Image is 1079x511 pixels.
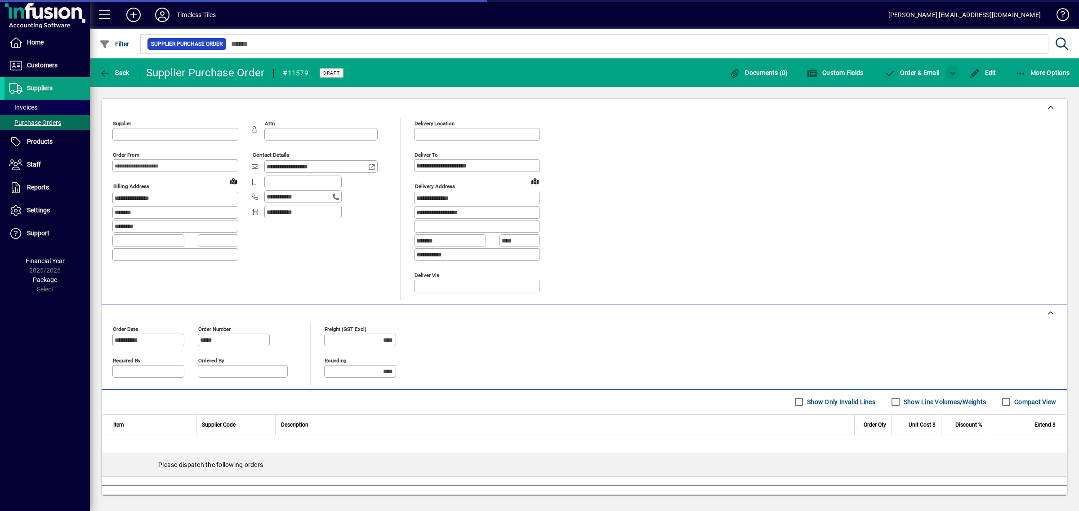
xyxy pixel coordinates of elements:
[4,54,90,77] a: Customers
[9,104,37,111] span: Invoices
[99,40,129,48] span: Filter
[177,8,216,22] div: Timeless Tiles
[151,40,223,48] span: Supplier Purchase Order
[323,70,340,76] span: Draft
[27,84,53,92] span: Suppliers
[730,69,788,76] span: Documents (0)
[198,357,224,363] mat-label: Ordered by
[226,174,241,188] a: View on map
[4,199,90,222] a: Settings
[99,69,129,76] span: Back
[325,326,366,332] mat-label: Freight (GST excl)
[415,120,455,127] mat-label: Delivery Location
[884,69,939,76] span: Order & Email
[4,100,90,115] a: Invoices
[4,115,90,130] a: Purchase Orders
[4,131,90,153] a: Products
[4,154,90,176] a: Staff
[113,120,131,127] mat-label: Supplier
[27,161,41,168] span: Staff
[1012,397,1056,406] label: Compact View
[27,184,49,191] span: Reports
[528,174,542,188] a: View on map
[102,453,1067,476] div: Please dispatch the following orders
[4,176,90,199] a: Reports
[888,8,1041,22] div: [PERSON_NAME] [EMAIL_ADDRESS][DOMAIN_NAME]
[113,420,124,430] span: Item
[27,207,50,214] span: Settings
[805,397,875,406] label: Show Only Invalid Lines
[113,326,138,332] mat-label: Order date
[283,66,308,80] div: #11579
[4,222,90,245] a: Support
[880,65,944,81] button: Order & Email
[1050,2,1068,31] a: Knowledge Base
[1013,65,1072,81] button: More Options
[90,65,139,81] app-page-header-button: Back
[807,69,864,76] span: Custom Fields
[281,420,308,430] span: Description
[9,119,61,126] span: Purchase Orders
[27,39,44,46] span: Home
[902,397,986,406] label: Show Line Volumes/Weights
[97,65,132,81] button: Back
[909,420,936,430] span: Unit Cost $
[4,31,90,54] a: Home
[97,36,132,52] button: Filter
[27,138,53,145] span: Products
[805,65,866,81] button: Custom Fields
[202,420,236,430] span: Supplier Code
[967,65,999,81] button: Edit
[415,152,438,158] mat-label: Deliver To
[198,326,231,332] mat-label: Order number
[27,62,58,69] span: Customers
[864,420,886,430] span: Order Qty
[113,152,139,158] mat-label: Order from
[113,357,140,363] mat-label: Required by
[727,65,790,81] button: Documents (0)
[26,257,65,264] span: Financial Year
[415,272,439,278] mat-label: Deliver via
[1015,69,1070,76] span: More Options
[325,357,346,363] mat-label: Rounding
[265,120,275,127] mat-label: Attn
[33,276,57,283] span: Package
[146,66,265,80] div: Supplier Purchase Order
[119,7,148,23] button: Add
[969,69,996,76] span: Edit
[27,229,49,237] span: Support
[148,7,177,23] button: Profile
[955,420,982,430] span: Discount %
[1034,420,1056,430] span: Extend $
